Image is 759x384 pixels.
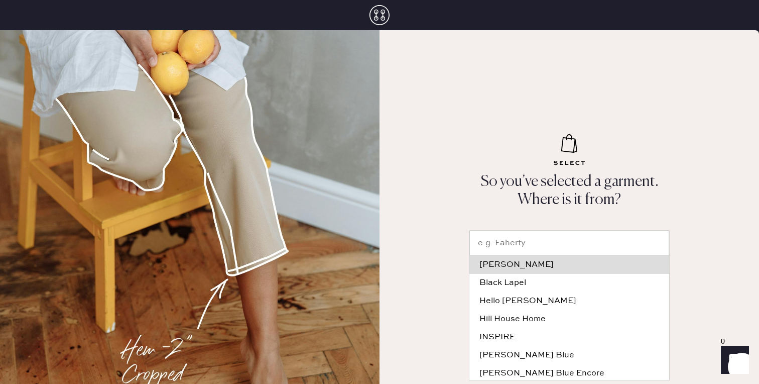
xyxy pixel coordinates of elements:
div: [PERSON_NAME] Blue [479,351,659,359]
iframe: Front Chat [711,339,754,382]
img: 29f81abb-8b67-4310-9eda-47f93fc590c9_select.svg [546,134,593,167]
input: e.g. Faherty [469,231,669,256]
div: Hill House Home [479,315,659,323]
div: Hello [PERSON_NAME] [479,297,659,305]
div: [PERSON_NAME] [479,261,659,269]
div: Black Lapel [479,279,659,287]
div: [PERSON_NAME] Blue Encore [479,369,659,377]
div: INSPIRE [479,333,659,341]
p: So you’ve selected a garment. Where is it from? [464,173,675,209]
